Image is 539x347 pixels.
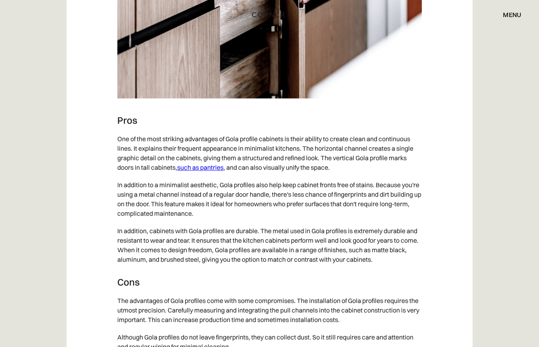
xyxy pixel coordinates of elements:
p: One of the most striking advantages of Gola profile cabinets is their ability to create clean and... [117,130,422,176]
h3: Cons [117,276,422,288]
p: In addition, cabinets with Gola profiles are durable. The metal used in Gola profiles is extremel... [117,222,422,268]
div: menu [503,12,521,18]
p: The advantages of Gola profiles come with some compromises. The installation of Gola profiles req... [117,292,422,328]
h3: Pros [117,114,422,126]
p: In addition to a minimalist aesthetic, Gola profiles also help keep cabinet fronts free of stains... [117,176,422,222]
a: home [243,10,295,20]
a: such as pantries [177,163,224,171]
div: menu [495,8,521,21]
